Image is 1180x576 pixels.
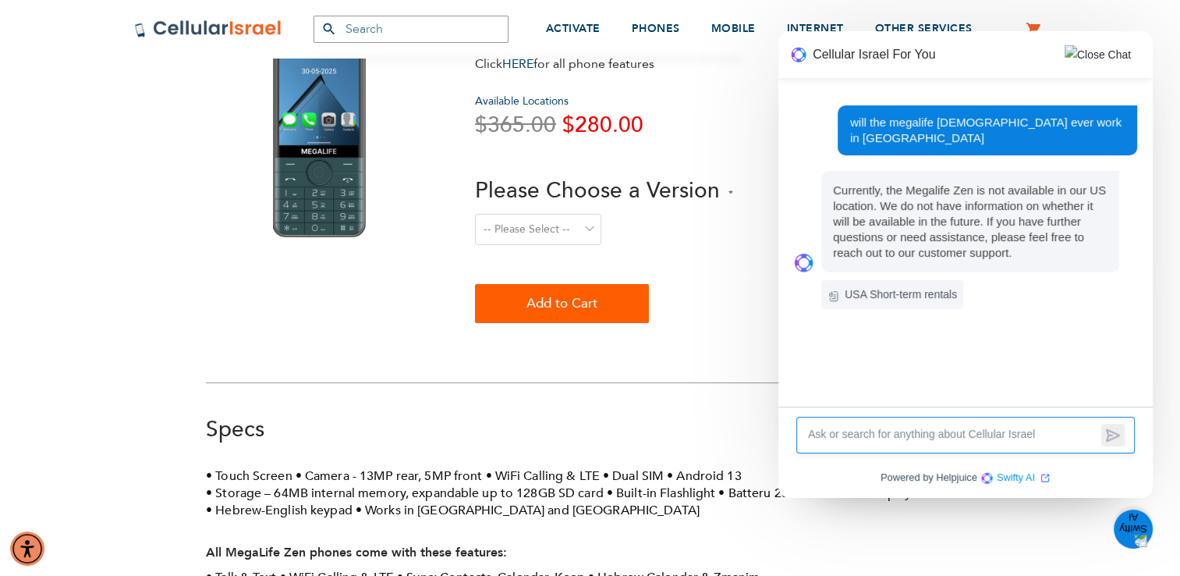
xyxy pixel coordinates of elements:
[485,468,599,485] li: WiFi Calling & LTE
[718,485,829,502] li: Batteru 2300mAh
[711,21,756,36] span: MOBILE
[632,21,680,36] span: PHONES
[296,468,483,485] li: Camera - 13MP rear, 5MP front
[206,544,507,561] strong: All MegaLife Zen phones come with these features:
[603,468,664,485] li: Dual SIM
[787,21,844,36] span: INTERNET
[356,502,700,519] li: Works in [GEOGRAPHIC_DATA] and [GEOGRAPHIC_DATA]
[667,468,741,485] li: Android 13
[273,11,366,237] img: MEGALIFE B1 Zen
[10,532,44,566] div: Accessibility Menu
[314,16,508,43] input: Search
[875,21,973,36] span: OTHER SERVICES
[562,110,643,140] span: $280.00
[607,485,716,502] li: Built-in Flashlight
[475,55,717,73] div: Click for all phone features
[206,414,264,444] a: Specs
[475,110,556,140] span: $365.00
[502,55,533,73] a: HERE
[546,21,601,36] span: ACTIVATE
[475,176,720,205] span: Please Choose a Version
[206,468,292,485] li: Touch Screen
[475,94,569,108] a: Available Locations
[206,502,353,519] li: Hebrew-English keypad
[475,284,649,323] button: Add to Cart
[206,485,604,502] li: Storage – 64MB internal memory, expandable up to 128GB SD card
[134,20,282,38] img: Cellular Israel Logo
[526,288,597,319] span: Add to Cart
